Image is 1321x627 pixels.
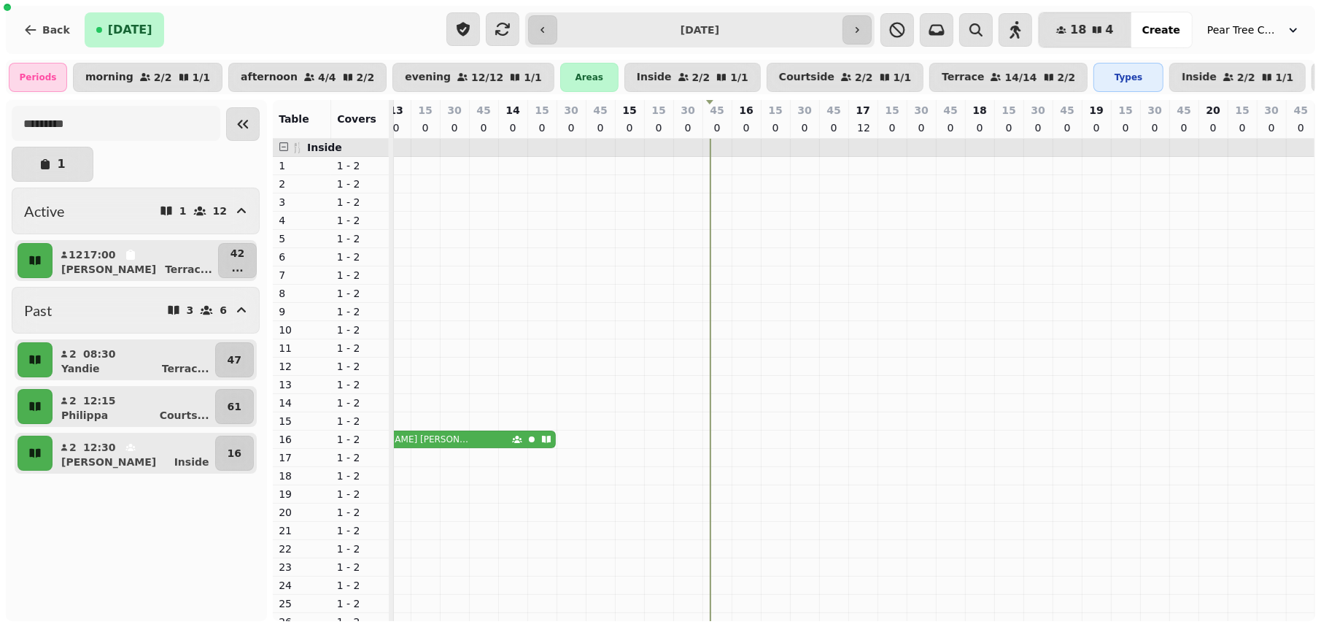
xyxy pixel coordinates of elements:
p: 0 [799,120,810,135]
p: 12 [69,247,77,262]
button: [DATE] [85,12,164,47]
p: 1 - 2 [337,505,384,520]
p: 1 - 2 [337,304,384,319]
p: 0 [1178,120,1190,135]
p: 08:30 [83,347,116,361]
p: Yandie [61,361,100,376]
p: 45 [710,103,724,118]
p: 20 [279,505,325,520]
p: 15 [1235,103,1249,118]
p: 2 / 2 [154,72,172,82]
p: 9 [279,304,325,319]
p: 30 [681,103,694,118]
p: 30 [1264,103,1278,118]
p: 2 / 2 [692,72,710,82]
p: [PERSON_NAME] [PERSON_NAME] [345,434,470,445]
p: 14 [505,103,519,118]
p: 0 [653,120,665,135]
p: 30 [914,103,928,118]
p: 1 - 2 [337,177,384,191]
button: Create [1131,12,1192,47]
div: Periods [9,63,67,92]
p: 0 [449,120,460,135]
p: 45 [476,103,490,118]
p: 19 [1089,103,1103,118]
span: Table [279,113,309,125]
p: ... [231,261,244,275]
p: 14 [279,396,325,410]
span: 18 [1070,24,1086,36]
p: 0 [682,120,694,135]
p: Terrac ... [162,361,209,376]
p: 1 - 2 [337,432,384,447]
button: Collapse sidebar [226,107,260,141]
p: 0 [536,120,548,135]
p: Terrac ... [165,262,212,277]
p: 5 [279,231,325,246]
p: 1 - 2 [337,578,384,593]
p: 1 / 1 [894,72,912,82]
p: 12 / 12 [471,72,503,82]
p: 15 [768,103,782,118]
p: 0 [740,120,752,135]
p: 15 [1118,103,1132,118]
button: 1 [12,147,93,182]
p: 15 [651,103,665,118]
p: 12:15 [83,393,116,408]
button: 47 [215,342,254,377]
p: 47 [228,353,241,367]
p: 1 - 2 [337,341,384,355]
p: 0 [594,120,606,135]
p: 13 [389,103,403,118]
p: 0 [1266,120,1277,135]
p: 3 [187,305,194,315]
p: 15 [622,103,636,118]
div: Areas [560,63,619,92]
button: 184 [1039,12,1131,47]
p: 22 [279,542,325,556]
span: Create [1142,25,1180,35]
p: 1 - 2 [337,231,384,246]
p: 0 [945,120,956,135]
p: 0 [1090,120,1102,135]
p: 1 - 2 [337,414,384,428]
p: 0 [478,120,489,135]
p: 0 [886,120,898,135]
p: 13 [279,377,325,392]
button: afternoon4/42/2 [228,63,387,92]
p: afternoon [241,72,298,83]
p: 1 - 2 [337,523,384,538]
p: 18 [279,469,325,483]
p: 30 [447,103,461,118]
p: Courtside [779,72,834,83]
span: 4 [1106,24,1114,36]
p: 11 [279,341,325,355]
button: 208:30YandieTerrac... [55,342,212,377]
div: Types [1093,63,1163,92]
p: 45 [593,103,607,118]
p: morning [85,72,133,83]
p: 0 [828,120,840,135]
span: Covers [337,113,376,125]
button: Terrace14/142/2 [929,63,1088,92]
p: 0 [915,120,927,135]
p: 16 [739,103,753,118]
p: [PERSON_NAME] [61,262,156,277]
p: 18 [972,103,986,118]
p: 1 - 2 [337,450,384,465]
p: 30 [564,103,578,118]
p: 0 [419,120,431,135]
p: 21 [279,523,325,538]
p: 1 - 2 [337,359,384,374]
p: 0 [565,120,577,135]
button: 16 [215,436,254,471]
p: 2 / 2 [1237,72,1255,82]
p: 14 / 14 [1004,72,1037,82]
p: 1 [279,158,325,173]
p: Courts ... [160,408,209,423]
p: 17:00 [83,247,116,262]
p: 15 [1002,103,1015,118]
button: 42... [218,243,257,278]
p: 61 [228,399,241,414]
span: [DATE] [108,24,152,36]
